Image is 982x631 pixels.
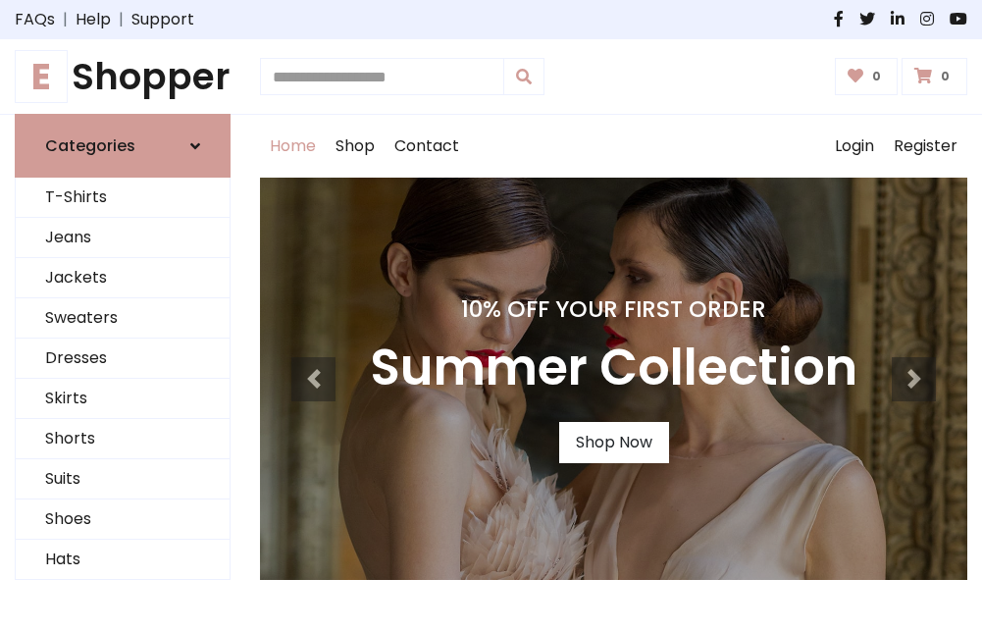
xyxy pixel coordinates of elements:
a: Login [825,115,884,178]
a: Dresses [16,339,230,379]
a: Help [76,8,111,31]
a: Shop Now [559,422,669,463]
a: 0 [902,58,967,95]
a: FAQs [15,8,55,31]
span: 0 [867,68,886,85]
a: Home [260,115,326,178]
a: Hats [16,540,230,580]
a: 0 [835,58,899,95]
a: Jackets [16,258,230,298]
a: EShopper [15,55,231,98]
span: | [111,8,131,31]
a: Support [131,8,194,31]
a: Categories [15,114,231,178]
a: Sweaters [16,298,230,339]
a: Skirts [16,379,230,419]
span: | [55,8,76,31]
h1: Shopper [15,55,231,98]
h6: Categories [45,136,135,155]
a: Suits [16,459,230,500]
a: Jeans [16,218,230,258]
h4: 10% Off Your First Order [370,295,857,323]
a: Register [884,115,967,178]
span: 0 [936,68,955,85]
a: T-Shirts [16,178,230,218]
a: Shorts [16,419,230,459]
a: Shop [326,115,385,178]
a: Contact [385,115,469,178]
h3: Summer Collection [370,339,857,398]
span: E [15,50,68,103]
a: Shoes [16,500,230,540]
